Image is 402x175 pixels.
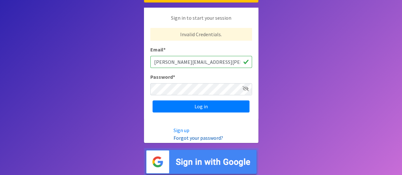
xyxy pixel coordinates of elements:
abbr: required [173,74,175,80]
label: Email [150,46,166,53]
a: Forgot your password? [174,135,223,141]
input: Log in [153,100,249,112]
a: Sign up [174,127,189,133]
p: Sign in to start your session [150,14,252,28]
p: Invalid Credentials. [150,28,252,41]
abbr: required [163,46,166,53]
label: Password [150,73,175,81]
